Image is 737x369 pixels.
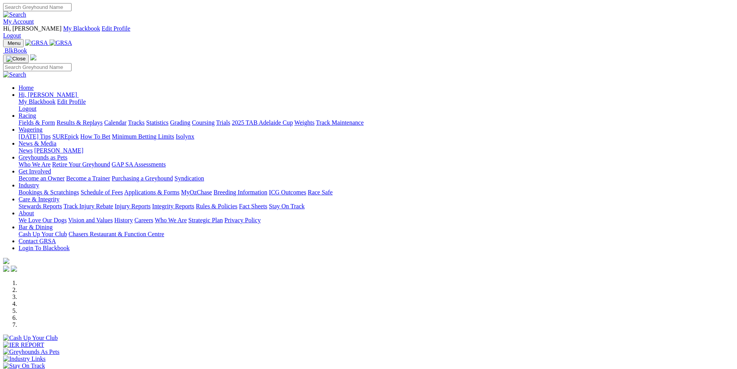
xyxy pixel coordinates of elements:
a: Rules & Policies [196,203,238,209]
img: Industry Links [3,355,46,362]
img: Search [3,71,26,78]
input: Search [3,3,72,11]
a: Edit Profile [57,98,86,105]
a: Isolynx [176,133,194,140]
span: Hi, [PERSON_NAME] [3,25,62,32]
a: Stay On Track [269,203,304,209]
a: Fact Sheets [239,203,267,209]
div: About [19,217,734,224]
a: Minimum Betting Limits [112,133,174,140]
img: GRSA [25,39,48,46]
a: Trials [216,119,230,126]
div: Greyhounds as Pets [19,161,734,168]
img: facebook.svg [3,266,9,272]
input: Search [3,63,72,71]
a: MyOzChase [181,189,212,196]
a: Retire Your Greyhound [52,161,110,168]
a: GAP SA Assessments [112,161,166,168]
a: Vision and Values [68,217,113,223]
div: My Account [3,25,734,39]
a: 2025 TAB Adelaide Cup [232,119,293,126]
a: Become an Owner [19,175,65,182]
a: Bar & Dining [19,224,53,230]
a: News & Media [19,140,56,147]
a: Calendar [104,119,127,126]
a: [DATE] Tips [19,133,51,140]
a: Track Maintenance [316,119,364,126]
a: We Love Our Dogs [19,217,67,223]
a: Privacy Policy [224,217,261,223]
a: How To Bet [80,133,111,140]
a: Statistics [146,119,169,126]
span: Menu [8,40,21,46]
img: GRSA [50,39,72,46]
a: Bookings & Scratchings [19,189,79,196]
a: Weights [294,119,315,126]
a: Home [19,84,34,91]
a: My Blackbook [63,25,100,32]
img: twitter.svg [11,266,17,272]
img: Search [3,11,26,18]
a: Schedule of Fees [80,189,123,196]
a: Track Injury Rebate [63,203,113,209]
a: Injury Reports [115,203,150,209]
a: My Blackbook [19,98,56,105]
a: Racing [19,112,36,119]
a: History [114,217,133,223]
a: Login To Blackbook [19,245,70,251]
a: Coursing [192,119,215,126]
img: IER REPORT [3,342,44,348]
a: My Account [3,18,34,25]
a: Results & Replays [56,119,103,126]
a: Integrity Reports [152,203,194,209]
a: Tracks [128,119,145,126]
img: Cash Up Your Club [3,335,58,342]
div: Industry [19,189,734,196]
a: Careers [134,217,153,223]
a: Stewards Reports [19,203,62,209]
a: Logout [19,105,36,112]
div: News & Media [19,147,734,154]
a: Logout [3,32,21,39]
a: Get Involved [19,168,51,175]
a: News [19,147,32,154]
a: Hi, [PERSON_NAME] [19,91,79,98]
img: Greyhounds As Pets [3,348,60,355]
a: Strategic Plan [188,217,223,223]
div: Racing [19,119,734,126]
a: Chasers Restaurant & Function Centre [68,231,164,237]
a: Become a Trainer [66,175,110,182]
div: Hi, [PERSON_NAME] [19,98,734,112]
a: Breeding Information [214,189,267,196]
a: About [19,210,34,216]
div: Care & Integrity [19,203,734,210]
a: SUREpick [52,133,79,140]
img: Close [6,56,26,62]
a: Cash Up Your Club [19,231,67,237]
a: Race Safe [308,189,332,196]
div: Bar & Dining [19,231,734,238]
div: Get Involved [19,175,734,182]
a: [PERSON_NAME] [34,147,83,154]
a: Fields & Form [19,119,55,126]
span: Hi, [PERSON_NAME] [19,91,77,98]
a: BlkBook [3,47,27,54]
img: logo-grsa-white.png [30,54,36,60]
img: logo-grsa-white.png [3,258,9,264]
a: Care & Integrity [19,196,60,203]
a: Applications & Forms [124,189,180,196]
a: Who We Are [155,217,187,223]
a: Contact GRSA [19,238,56,244]
span: BlkBook [5,47,27,54]
a: Who We Are [19,161,51,168]
button: Toggle navigation [3,39,24,47]
a: Grading [170,119,190,126]
a: Industry [19,182,39,189]
a: Edit Profile [102,25,130,32]
a: Purchasing a Greyhound [112,175,173,182]
a: ICG Outcomes [269,189,306,196]
button: Toggle navigation [3,55,29,63]
div: Wagering [19,133,734,140]
a: Wagering [19,126,43,133]
a: Syndication [174,175,204,182]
